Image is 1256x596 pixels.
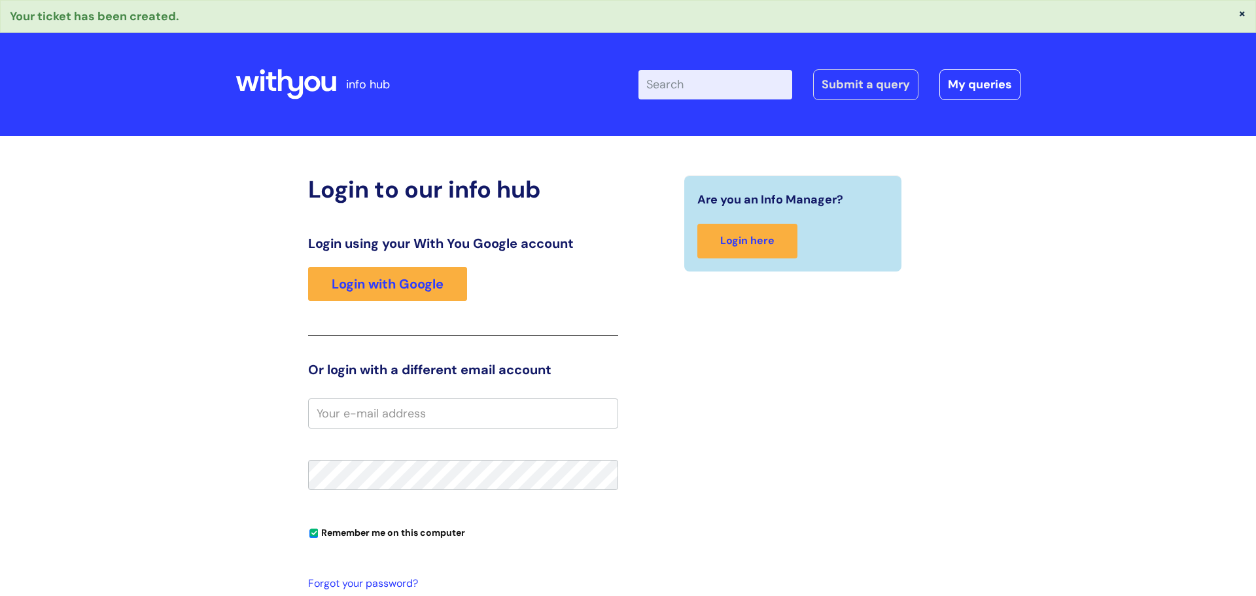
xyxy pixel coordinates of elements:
[308,175,618,203] h2: Login to our info hub
[308,521,618,542] div: You can uncheck this option if you're logging in from a shared device
[697,224,797,258] a: Login here
[1238,7,1246,19] button: ×
[346,74,390,95] p: info hub
[697,189,843,210] span: Are you an Info Manager?
[308,398,618,429] input: Your e-mail address
[638,70,792,99] input: Search
[308,524,465,538] label: Remember me on this computer
[308,267,467,301] a: Login with Google
[309,529,318,538] input: Remember me on this computer
[308,236,618,251] h3: Login using your With You Google account
[939,69,1020,99] a: My queries
[308,362,618,377] h3: Or login with a different email account
[308,574,612,593] a: Forgot your password?
[813,69,918,99] a: Submit a query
